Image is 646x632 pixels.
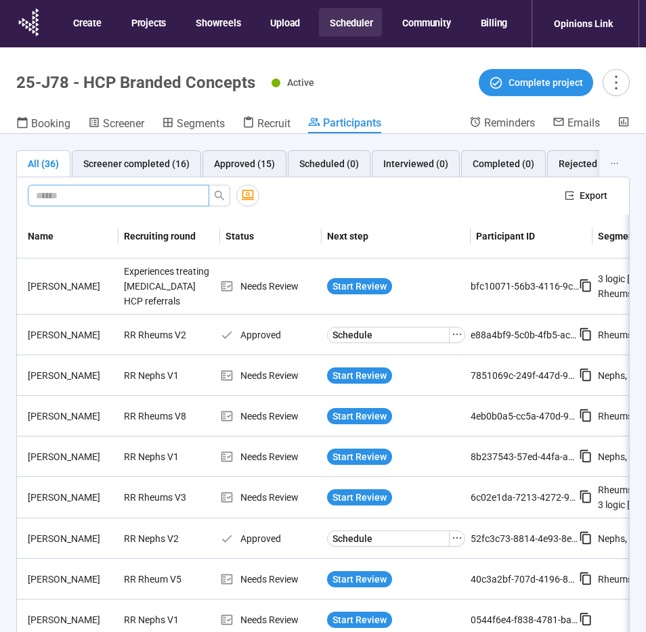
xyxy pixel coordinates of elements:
[220,531,322,546] div: Approved
[610,159,619,168] span: ellipsis
[327,612,392,628] button: Start Review
[554,185,618,206] button: exportExport
[327,571,392,587] button: Start Review
[332,531,372,546] span: Schedule
[509,75,583,90] span: Complete project
[121,8,175,37] button: Projects
[327,367,392,384] button: Start Review
[599,150,630,177] button: ellipsis
[22,449,119,464] div: [PERSON_NAME]
[177,117,225,130] span: Segments
[119,484,220,510] div: RR Rheums V3
[607,73,625,91] span: more
[332,490,387,505] span: Start Review
[119,322,220,348] div: RR Rheums V2
[220,328,322,342] div: Approved
[31,117,70,130] span: Booking
[332,612,387,627] span: Start Review
[214,190,225,201] span: search
[22,279,119,294] div: [PERSON_NAME]
[327,449,392,465] button: Start Review
[220,490,322,505] div: Needs Review
[119,526,220,551] div: RR Nephs V2
[16,73,255,92] h1: 25-J78 - HCP Branded Concepts
[22,531,119,546] div: [PERSON_NAME]
[319,8,382,37] button: Scheduler
[471,328,579,342] div: e88a4bf9-5c0b-4fb5-acf4-bffefd19c5ed
[162,116,225,133] a: Segments
[242,116,290,133] a: Recruit
[470,8,517,37] button: Billing
[327,408,392,424] button: Start Review
[471,215,593,258] th: Participant ID
[332,449,387,464] span: Start Review
[559,156,611,171] div: Rejected (5)
[88,116,144,133] a: Screener
[259,8,309,37] button: Upload
[214,156,275,171] div: Approved (15)
[327,531,450,547] button: Schedule
[553,116,600,132] a: Emails
[327,278,392,294] button: Start Review
[479,69,593,96] button: Complete project
[567,116,600,129] span: Emails
[332,409,387,424] span: Start Review
[580,188,607,203] span: Export
[209,185,230,206] button: search
[220,279,322,294] div: Needs Review
[473,156,534,171] div: Completed (0)
[220,612,322,627] div: Needs Review
[471,572,579,587] div: 40c3a2bf-707d-4196-86fb-2c031ad0baf4
[119,566,220,592] div: RR Rheum V5
[119,444,220,470] div: RR Nephs V1
[449,531,465,547] button: ellipsis
[119,363,220,388] div: RR Nephs V1
[22,490,119,505] div: [PERSON_NAME]
[323,116,381,129] span: Participants
[220,572,322,587] div: Needs Review
[220,449,322,464] div: Needs Review
[119,215,220,258] th: Recruiting round
[546,11,621,37] div: Opinions Link
[332,279,387,294] span: Start Review
[220,409,322,424] div: Needs Review
[83,156,190,171] div: Screener completed (16)
[299,156,359,171] div: Scheduled (0)
[565,191,574,200] span: export
[16,116,70,133] a: Booking
[220,215,322,258] th: Status
[332,328,372,342] span: Schedule
[62,8,111,37] button: Create
[22,612,119,627] div: [PERSON_NAME]
[471,449,579,464] div: 8b237543-57ed-44fa-a9e9-4adf7e245643
[452,329,462,340] span: ellipsis
[287,77,314,88] span: Active
[332,368,387,383] span: Start Review
[484,116,535,129] span: Reminders
[332,572,387,587] span: Start Review
[471,612,579,627] div: 0544f6e4-f838-4781-ba66-ecb3ae8196c8
[103,117,144,130] span: Screener
[452,533,462,543] span: ellipsis
[119,403,220,429] div: RR Rheums V8
[471,531,579,546] div: 52fc3c73-8814-4e93-8e5b-e8035611d12d
[220,368,322,383] div: Needs Review
[383,156,448,171] div: Interviewed (0)
[28,156,59,171] div: All (36)
[391,8,460,37] button: Community
[119,258,220,314] div: Experiences treating [MEDICAL_DATA] HCP referrals
[22,409,119,424] div: [PERSON_NAME]
[471,279,579,294] div: bfc10071-56b3-4116-9c5a-1fc4a79e265c
[322,215,471,258] th: Next step
[327,327,450,343] button: Schedule
[308,116,381,133] a: Participants
[22,328,119,342] div: [PERSON_NAME]
[471,409,579,424] div: 4eb0b0a5-cc5a-470d-992c-dc87e0457e26
[471,490,579,505] div: 6c02e1da-7213-4272-9817-16266c373fb1
[469,116,535,132] a: Reminders
[257,117,290,130] span: Recruit
[22,572,119,587] div: [PERSON_NAME]
[185,8,250,37] button: Showreels
[471,368,579,383] div: 7851069c-249f-447d-99f5-6ce4d30c2de1
[327,489,392,505] button: Start Review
